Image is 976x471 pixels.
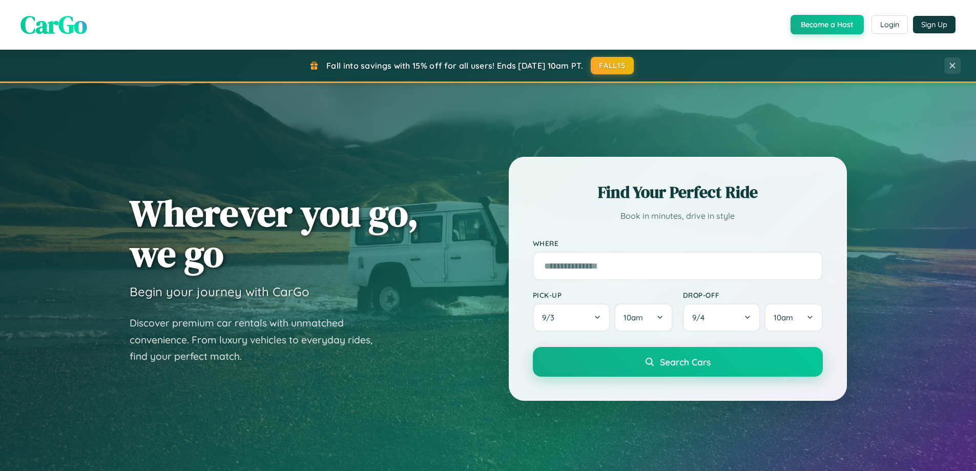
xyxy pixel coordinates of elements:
[660,356,711,367] span: Search Cars
[533,209,823,223] p: Book in minutes, drive in style
[542,313,559,322] span: 9 / 3
[764,303,822,332] button: 10am
[533,181,823,203] h2: Find Your Perfect Ride
[130,284,309,299] h3: Begin your journey with CarGo
[533,291,673,299] label: Pick-up
[533,239,823,248] label: Where
[533,347,823,377] button: Search Cars
[130,193,419,274] h1: Wherever you go, we go
[326,60,583,71] span: Fall into savings with 15% off for all users! Ends [DATE] 10am PT.
[614,303,672,332] button: 10am
[913,16,956,33] button: Sign Up
[591,57,634,74] button: FALL15
[871,15,908,34] button: Login
[774,313,793,322] span: 10am
[692,313,710,322] span: 9 / 4
[683,291,823,299] label: Drop-off
[683,303,761,332] button: 9/4
[130,315,386,365] p: Discover premium car rentals with unmatched convenience. From luxury vehicles to everyday rides, ...
[533,303,611,332] button: 9/3
[20,8,87,42] span: CarGo
[791,15,864,34] button: Become a Host
[624,313,643,322] span: 10am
